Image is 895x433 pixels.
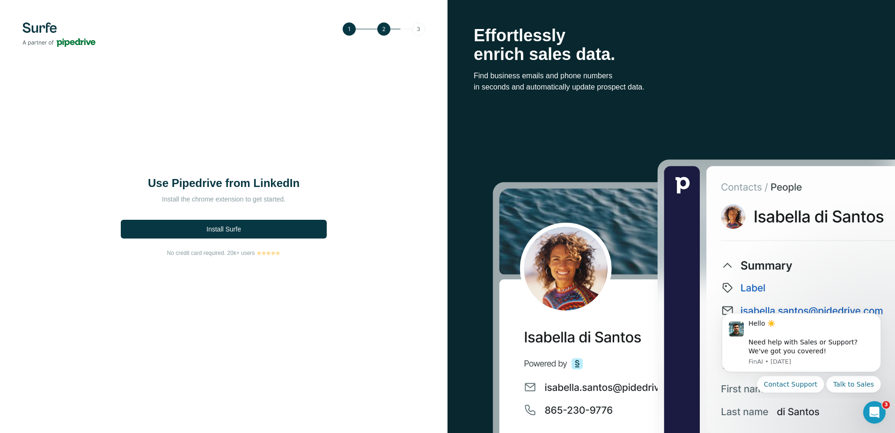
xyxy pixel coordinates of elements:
[863,401,886,424] iframe: Intercom live chat
[130,194,317,204] p: Install the chrome extension to get started.
[474,26,869,45] p: Effortlessly
[708,305,895,398] iframe: Intercom notifications message
[474,70,869,82] p: Find business emails and phone numbers
[130,176,317,191] h1: Use Pipedrive from LinkedIn
[206,224,241,234] span: Install Surfe
[167,249,255,257] span: No credit card required. 20k+ users
[22,22,95,47] img: Surfe's logo
[343,22,425,36] img: Step 2
[474,82,869,93] p: in seconds and automatically update prospect data.
[474,45,869,64] p: enrich sales data.
[882,401,890,409] span: 3
[492,158,895,433] img: Surfe Stock Photo - Selling good vibes
[121,220,327,239] button: Install Surfe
